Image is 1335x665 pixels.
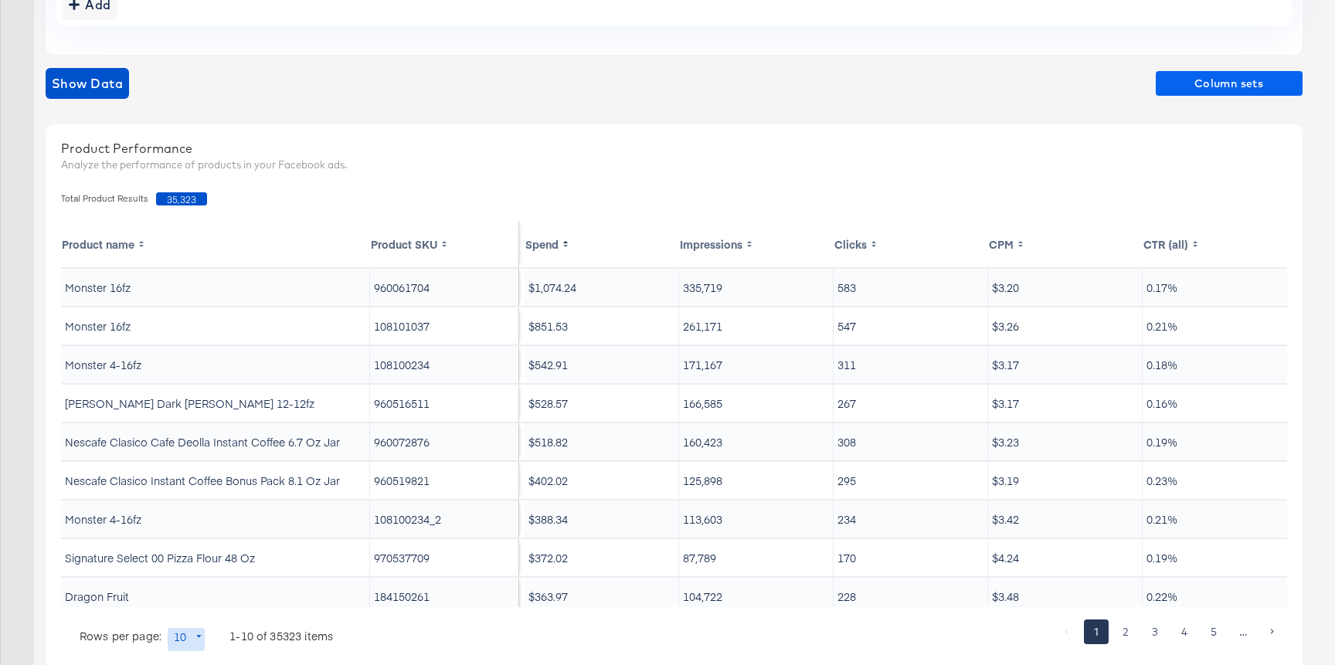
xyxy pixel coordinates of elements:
[834,221,988,267] th: Toggle SortBy
[1156,71,1303,96] button: Column sets
[1143,307,1297,344] td: 0.21%
[370,269,519,306] td: 960061704
[679,423,834,460] td: 160,423
[1084,619,1109,644] button: page 1
[834,346,988,383] td: 311
[1172,619,1197,644] button: Go to page 4
[988,539,1143,576] td: $4.24
[679,462,834,499] td: 125,898
[679,269,834,306] td: 335,719
[1143,221,1297,267] th: Toggle SortBy
[834,462,988,499] td: 295
[525,423,679,460] td: $518.82
[1143,500,1297,538] td: 0.21%
[370,539,519,576] td: 970537709
[61,192,156,205] span: Total Product Results
[168,628,205,651] div: 10
[61,346,370,383] td: Monster 4-16fz
[156,192,207,205] span: 35,323
[52,73,123,94] span: Show Data
[525,462,679,499] td: $402.02
[61,221,370,267] th: Toggle SortBy
[525,221,679,267] th: Toggle SortBy
[834,578,988,615] td: 228
[80,628,161,643] p: Rows per page:
[834,269,988,306] td: 583
[525,578,679,615] td: $363.97
[988,578,1143,615] td: $3.48
[1260,619,1285,644] button: Go to next page
[525,385,679,422] td: $528.57
[988,269,1143,306] td: $3.20
[1143,346,1297,383] td: 0.18%
[1143,619,1167,644] button: Go to page 3
[988,221,1143,267] th: Toggle SortBy
[834,500,988,538] td: 234
[525,307,679,344] td: $851.53
[679,539,834,576] td: 87,789
[1113,619,1138,644] button: Go to page 2
[370,221,519,267] th: Toggle SortBy
[1143,462,1297,499] td: 0.23%
[1143,578,1297,615] td: 0.22%
[834,307,988,344] td: 547
[679,500,834,538] td: 113,603
[988,423,1143,460] td: $3.23
[229,628,333,643] p: 1-10 of 35323 items
[834,423,988,460] td: 308
[988,462,1143,499] td: $3.19
[61,462,370,499] td: Nescafe Clasico Instant Coffee Bonus Pack 8.1 Oz Jar
[370,578,519,615] td: 184150261
[61,539,370,576] td: Signature Select 00 Pizza Flour 48 Oz
[370,462,519,499] td: 960519821
[525,539,679,576] td: $372.02
[370,346,519,383] td: 108100234
[679,221,834,267] th: Toggle SortBy
[46,68,129,99] button: showdata
[988,346,1143,383] td: $3.17
[834,539,988,576] td: 170
[1162,74,1296,93] span: Column sets
[988,385,1143,422] td: $3.17
[1143,423,1297,460] td: 0.19%
[61,307,370,344] td: Monster 16fz
[61,269,370,306] td: Monster 16fz
[1201,619,1226,644] button: Go to page 5
[61,423,370,460] td: Nescafe Clasico Cafe Deolla Instant Coffee 6.7 Oz Jar
[679,385,834,422] td: 166,585
[61,500,370,538] td: Monster 4-16fz
[1143,385,1297,422] td: 0.16%
[61,140,1287,158] div: Product Performance
[61,158,1287,172] div: Analyze the performance of products in your Facebook ads.
[988,307,1143,344] td: $3.26
[834,385,988,422] td: 267
[370,500,519,538] td: 108100234_2
[370,423,519,460] td: 960072876
[988,500,1143,538] td: $3.42
[679,346,834,383] td: 171,167
[61,385,370,422] td: [PERSON_NAME] Dark [PERSON_NAME] 12-12fz
[679,307,834,344] td: 261,171
[525,346,679,383] td: $542.91
[370,307,519,344] td: 108101037
[525,269,679,306] td: $1,074.24
[679,578,834,615] td: 104,722
[61,578,370,615] td: Dragon Fruit
[1143,269,1297,306] td: 0.17%
[370,385,519,422] td: 960516511
[1052,619,1287,644] nav: pagination navigation
[1143,539,1297,576] td: 0.19%
[525,500,679,538] td: $388.34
